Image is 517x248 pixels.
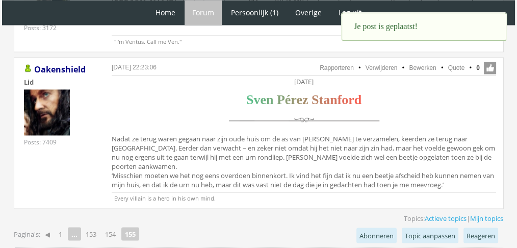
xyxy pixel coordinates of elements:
a: Reageren [463,228,498,243]
span: a [323,92,330,107]
span: d [354,92,361,107]
span: o [342,92,348,107]
div: Posts: 3172 [24,23,57,32]
span: S [312,92,319,107]
span: r [348,92,354,107]
p: Every villain is a hero in his own mind. [112,192,496,202]
a: 154 [101,227,120,241]
span: e [296,92,302,107]
div: Lid [24,78,95,87]
span: f [338,92,342,107]
span: ... [68,227,81,240]
img: Oakenshield [24,89,70,135]
span: S [246,92,253,107]
span: r [291,92,296,107]
a: Verwijderen [366,64,398,71]
span: n [266,92,273,107]
strong: 155 [121,227,139,240]
img: Gebruiker is online [24,64,32,72]
div: Posts: 7409 [24,138,57,146]
a: [DATE] 22:23:06 [112,64,157,71]
a: 153 [82,227,100,241]
a: ◀ [41,227,54,241]
a: Quote [448,64,465,71]
div: Je post is geplaatst! [342,13,506,41]
span: t [319,92,323,107]
a: Abonneren [356,228,397,243]
span: z [302,92,308,107]
span: 0 [476,63,480,72]
a: Actieve topics [425,214,467,223]
a: Mijn topics [470,214,503,223]
a: Oakenshield [34,64,86,75]
span: é [285,92,291,107]
a: 1 [55,227,66,241]
div: [DATE] [112,77,496,86]
span: v [253,92,260,107]
img: scheidingslijn.png [225,109,383,132]
span: Pagina's: [14,229,40,239]
a: Bewerken [409,64,436,71]
div: Nadat ze terug waren gegaan naar zijn oude huis om de as van [PERSON_NAME] te verzamelen, keerden... [112,77,496,192]
span: n [330,92,337,107]
span: Topics: | [404,214,503,223]
p: "I'm Ventus. Call me Ven." [112,35,496,45]
a: Topic aanpassen [402,228,458,243]
span: e [260,92,266,107]
a: Rapporteren [320,64,354,71]
span: P [277,92,285,107]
